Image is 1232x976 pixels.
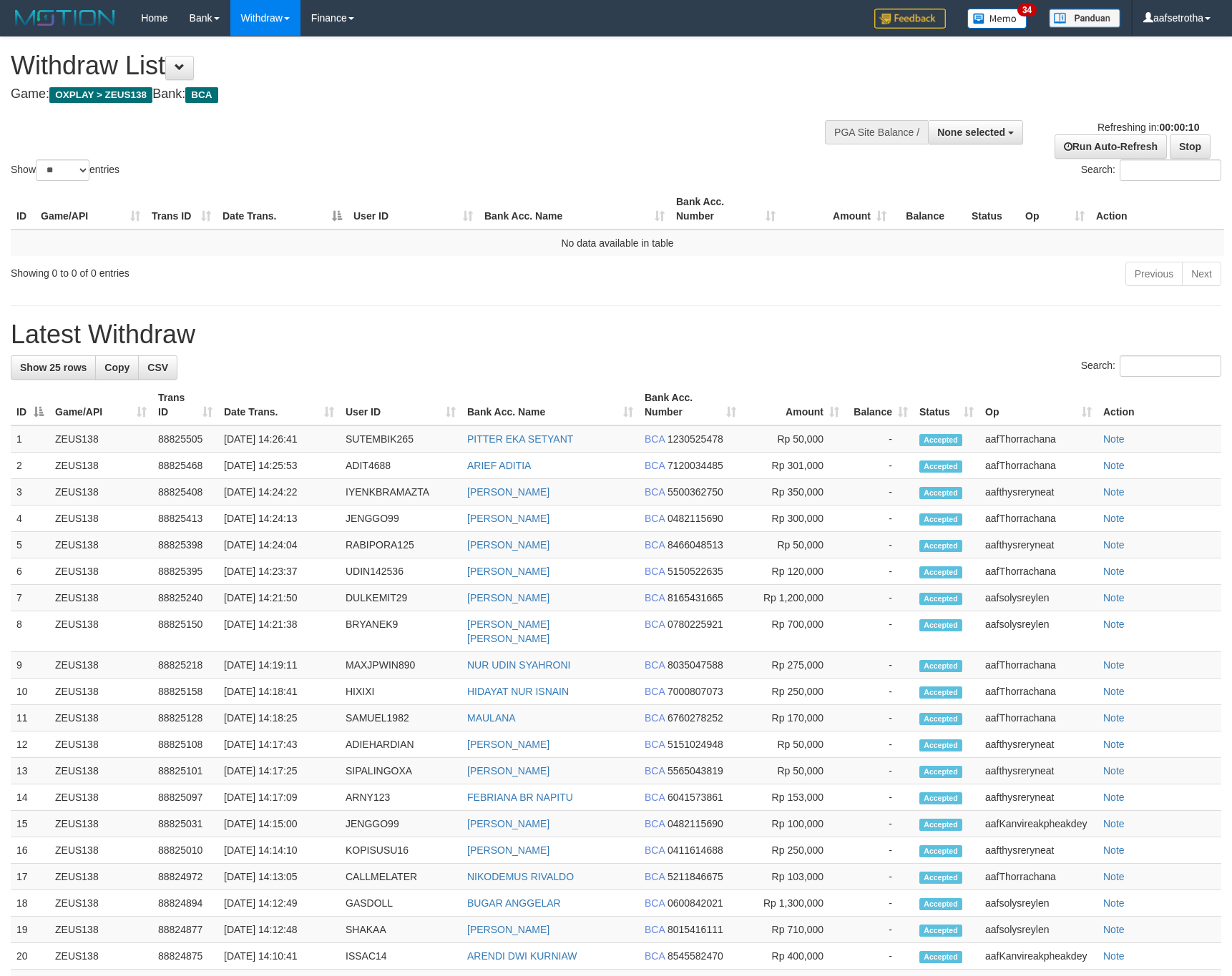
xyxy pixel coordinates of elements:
td: Rp 1,200,000 [742,585,845,611]
td: [DATE] 14:17:09 [218,784,340,811]
th: Bank Acc. Name: activate to sort column ascending [479,189,670,230]
td: [DATE] 14:26:41 [218,425,340,453]
td: - [845,585,914,611]
span: BCA [645,686,665,697]
td: 88825031 [152,811,218,837]
td: - [845,479,914,506]
label: Show entries [11,159,119,181]
th: Game/API: activate to sort column ascending [35,189,146,230]
td: 88825505 [152,425,218,453]
span: Accepted [919,898,962,910]
th: Balance [892,189,966,230]
a: Note [1103,686,1125,697]
td: 15 [11,811,49,837]
a: NUR UDIN SYAHRONI [467,659,570,671]
span: Accepted [919,619,962,631]
th: ID: activate to sort column descending [11,385,49,425]
img: Button%20Memo.svg [967,9,1027,29]
td: SAMUEL1982 [340,705,461,731]
td: - [845,506,914,532]
a: [PERSON_NAME] [467,818,549,829]
td: CALLMELATER [340,864,461,890]
label: Search: [1081,159,1221,181]
span: BCA [645,712,665,724]
td: - [845,453,914,479]
a: Note [1103,566,1125,577]
td: 88825101 [152,758,218,784]
a: Note [1103,460,1125,471]
td: ZEUS138 [49,585,152,611]
span: BCA [645,592,665,603]
td: Rp 50,000 [742,731,845,758]
td: [DATE] 14:17:25 [218,758,340,784]
input: Search: [1120,355,1221,377]
td: - [845,532,914,558]
span: Copy 1230525478 to clipboard [668,433,723,445]
td: 88824972 [152,864,218,890]
h1: Withdraw List [11,51,807,80]
td: 88824894 [152,890,218,917]
a: Note [1103,924,1125,935]
span: BCA [645,460,665,471]
td: Rp 100,000 [742,811,845,837]
td: aafthysreryneat [979,837,1097,864]
td: ADIEHARDIAN [340,731,461,758]
span: Accepted [919,766,962,778]
th: Bank Acc. Name: activate to sort column ascending [461,385,639,425]
td: MAXJPWIN890 [340,652,461,679]
span: OXPLAY > ZEUS138 [49,87,152,103]
img: panduan.png [1049,9,1120,28]
a: CSV [138,355,177,380]
td: aafthysreryneat [979,532,1097,558]
td: Rp 50,000 [742,758,845,784]
a: Note [1103,433,1125,445]
span: Accepted [919,513,962,526]
td: [DATE] 14:18:25 [218,705,340,731]
span: BCA [645,618,665,630]
td: ZEUS138 [49,890,152,917]
td: Rp 120,000 [742,558,845,585]
td: 18 [11,890,49,917]
td: 5 [11,532,49,558]
td: 6 [11,558,49,585]
th: Amount: activate to sort column ascending [742,385,845,425]
a: Note [1103,659,1125,671]
td: - [845,837,914,864]
td: 10 [11,679,49,705]
span: Accepted [919,845,962,857]
span: 34 [1017,4,1037,16]
a: ARENDI DWI KURNIAW [467,950,577,962]
td: 14 [11,784,49,811]
td: Rp 170,000 [742,705,845,731]
span: BCA [645,765,665,777]
td: Rp 103,000 [742,864,845,890]
td: ARNY123 [340,784,461,811]
td: [DATE] 14:17:43 [218,731,340,758]
td: [DATE] 14:19:11 [218,652,340,679]
td: [DATE] 14:21:50 [218,585,340,611]
div: Showing 0 to 0 of 0 entries [11,260,503,280]
td: [DATE] 14:14:10 [218,837,340,864]
span: Accepted [919,819,962,831]
td: 88825468 [152,453,218,479]
td: No data available in table [11,230,1224,256]
td: SUTEMBIK265 [340,425,461,453]
td: JENGGO99 [340,811,461,837]
td: 8 [11,611,49,652]
span: BCA [645,513,665,524]
img: MOTION_logo.png [11,7,119,29]
th: ID [11,189,35,230]
span: Copy 6041573861 to clipboard [668,792,723,803]
a: Note [1103,897,1125,909]
span: Accepted [919,660,962,672]
td: aafsolysreylen [979,611,1097,652]
a: [PERSON_NAME] [467,566,549,577]
span: BCA [185,87,217,103]
td: [DATE] 14:23:37 [218,558,340,585]
td: ZEUS138 [49,425,152,453]
td: aafthysreryneat [979,731,1097,758]
td: aafThorrachana [979,425,1097,453]
a: [PERSON_NAME] [467,486,549,498]
span: Copy 0482115690 to clipboard [668,818,723,829]
label: Search: [1081,355,1221,377]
